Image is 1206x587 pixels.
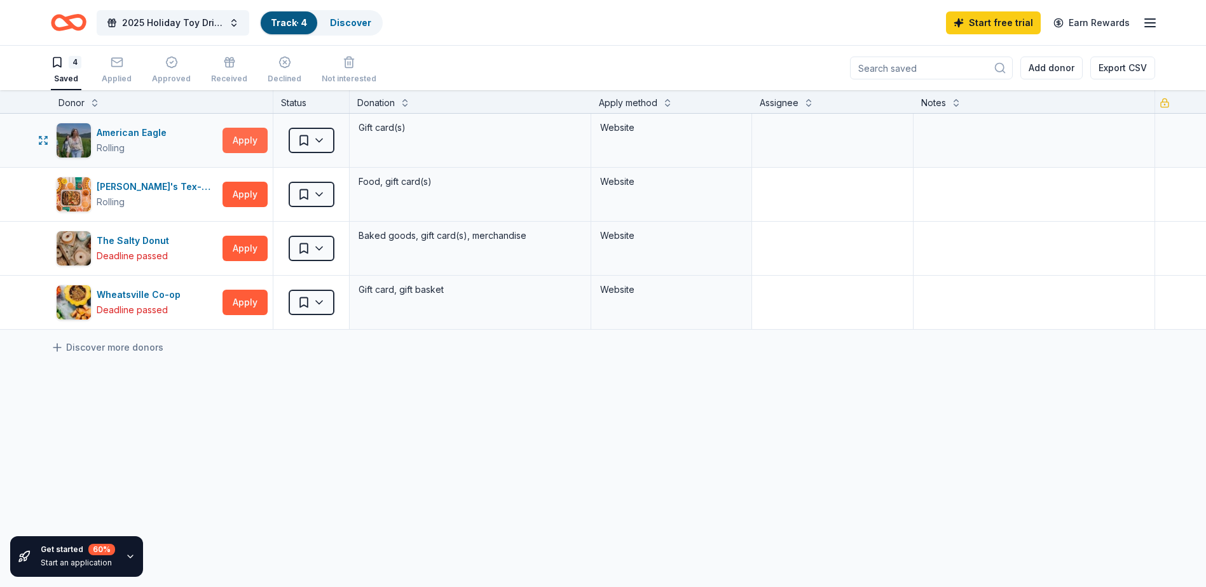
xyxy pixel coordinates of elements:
div: Deadline passed [97,302,168,318]
div: Deadline passed [97,248,168,264]
div: Donor [58,95,85,111]
a: Earn Rewards [1046,11,1137,34]
img: Image for The Salty Donut [57,231,91,266]
div: The Salty Donut [97,233,174,248]
div: Status [273,90,350,113]
button: Apply [223,128,268,153]
div: Apply method [599,95,657,111]
div: 4 [69,56,81,69]
div: Declined [268,74,301,84]
a: Home [51,8,86,37]
div: Donation [357,95,395,111]
button: Apply [223,182,268,207]
button: Not interested [322,51,376,90]
div: Start an application [41,558,115,568]
div: [PERSON_NAME]'s Tex-Mex [97,179,217,194]
a: Start free trial [946,11,1041,34]
button: 4Saved [51,51,81,90]
div: 60 % [88,544,115,555]
button: Declined [268,51,301,90]
div: Applied [102,74,132,84]
div: Assignee [760,95,798,111]
button: Received [211,51,247,90]
div: Website [600,228,743,243]
div: Website [600,174,743,189]
button: Image for Chuy's Tex-Mex[PERSON_NAME]'s Tex-MexRolling [56,177,217,212]
div: Website [600,282,743,297]
button: Track· 4Discover [259,10,383,36]
div: Not interested [322,74,376,84]
button: Add donor [1020,57,1083,79]
a: Discover more donors [51,340,163,355]
button: Approved [152,51,191,90]
div: Rolling [97,194,125,210]
img: Image for Wheatsville Co-op [57,285,91,320]
div: Rolling [97,140,125,156]
div: Saved [51,74,81,84]
button: Applied [102,51,132,90]
div: Website [600,120,743,135]
button: Export CSV [1090,57,1155,79]
button: Apply [223,236,268,261]
img: Image for American Eagle [57,123,91,158]
button: 2025 Holiday Toy Drive [97,10,249,36]
input: Search saved [850,57,1013,79]
div: Approved [152,74,191,84]
button: Apply [223,290,268,315]
span: 2025 Holiday Toy Drive [122,15,224,30]
div: American Eagle [97,125,172,140]
div: Received [211,74,247,84]
img: Image for Chuy's Tex-Mex [57,177,91,212]
button: Image for The Salty DonutThe Salty DonutDeadline passed [56,231,217,266]
div: Baked goods, gift card(s), merchandise [357,227,583,245]
button: Image for American EagleAmerican EagleRolling [56,123,217,158]
div: Gift card(s) [357,119,583,137]
div: Get started [41,544,115,555]
div: Notes [921,95,946,111]
button: Image for Wheatsville Co-opWheatsville Co-opDeadline passed [56,285,217,320]
div: Wheatsville Co-op [97,287,186,302]
a: Discover [330,17,371,28]
a: Track· 4 [271,17,307,28]
div: Food, gift card(s) [357,173,583,191]
div: Gift card, gift basket [357,281,583,299]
